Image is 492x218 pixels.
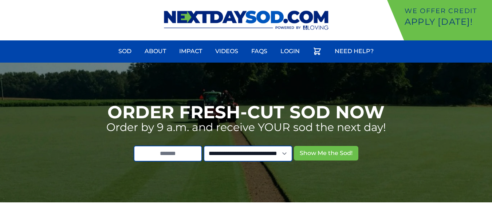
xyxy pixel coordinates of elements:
[211,43,243,60] a: Videos
[276,43,304,60] a: Login
[330,43,378,60] a: Need Help?
[114,43,136,60] a: Sod
[140,43,170,60] a: About
[405,6,489,16] p: We offer Credit
[175,43,206,60] a: Impact
[247,43,272,60] a: FAQs
[405,16,489,28] p: Apply [DATE]!
[107,103,385,121] h1: Order Fresh-Cut Sod Now
[106,121,386,134] p: Order by 9 a.m. and receive YOUR sod the next day!
[294,146,358,160] button: Show Me the Sod!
